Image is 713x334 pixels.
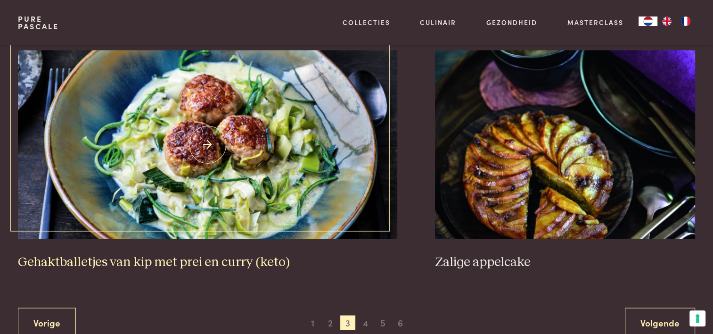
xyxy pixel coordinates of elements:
[639,17,657,26] div: Language
[657,17,695,26] ul: Language list
[639,17,695,26] aside: Language selected: Nederlands
[435,254,695,270] h3: Zalige appelcake
[18,254,397,270] h3: Gehaktballetjes van kip met prei en curry (keto)
[18,50,397,270] a: Gehaktballetjes van kip met prei en curry (keto) Gehaktballetjes van kip met prei en curry (keto)
[420,17,456,27] a: Culinair
[567,17,623,27] a: Masterclass
[358,315,373,330] span: 4
[689,310,705,326] button: Uw voorkeuren voor toestemming voor trackingtechnologieën
[18,50,397,239] img: Gehaktballetjes van kip met prei en curry (keto)
[305,315,320,330] span: 1
[393,315,408,330] span: 6
[323,315,338,330] span: 2
[343,17,390,27] a: Collecties
[657,17,676,26] a: EN
[435,50,695,239] img: Zalige appelcake
[435,50,695,270] a: Zalige appelcake Zalige appelcake
[639,17,657,26] a: NL
[486,17,537,27] a: Gezondheid
[340,315,355,330] span: 3
[676,17,695,26] a: FR
[18,15,59,30] a: PurePascale
[375,315,390,330] span: 5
